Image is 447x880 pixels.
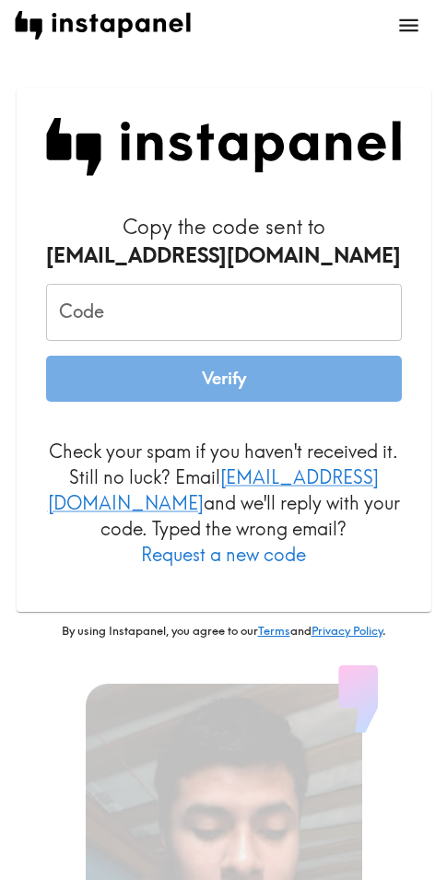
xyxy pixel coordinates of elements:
input: xxx_xxx_xxx [46,284,402,341]
button: Verify [46,356,402,402]
img: Instapanel [46,118,402,176]
button: open menu [385,2,432,49]
p: Check your spam if you haven't received it. Still no luck? Email and we'll reply with your code. ... [46,439,402,568]
button: Request a new code [141,542,306,568]
a: Terms [258,623,290,638]
a: Privacy Policy [312,623,382,638]
p: By using Instapanel, you agree to our and . [17,623,431,639]
h6: Copy the code sent to [46,213,402,270]
img: instapanel [15,11,191,40]
div: [EMAIL_ADDRESS][DOMAIN_NAME] [46,241,402,270]
a: [EMAIL_ADDRESS][DOMAIN_NAME] [48,465,379,514]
